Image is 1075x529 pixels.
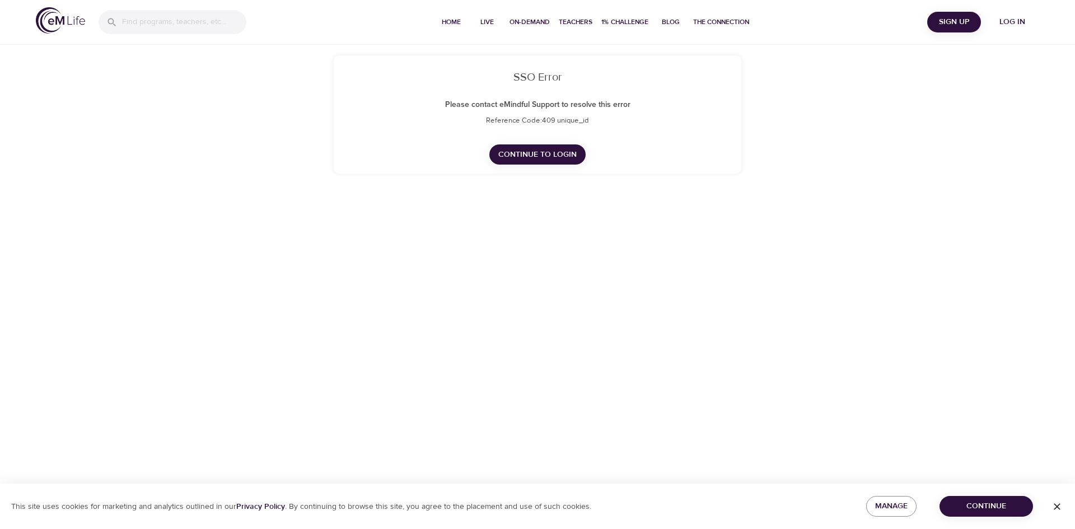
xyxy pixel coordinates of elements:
[601,16,648,28] span: 1% Challenge
[940,496,1033,517] button: Continue
[236,502,285,512] a: Privacy Policy
[990,15,1035,29] span: Log in
[498,148,577,162] span: Continue to Login
[347,115,728,127] p: Reference Code: 409 unique_id
[927,12,981,32] button: Sign Up
[122,10,246,34] input: Find programs, teachers, etc...
[438,16,465,28] span: Home
[693,16,749,28] span: The Connection
[510,16,550,28] span: On-Demand
[866,496,917,517] button: Manage
[985,12,1039,32] button: Log in
[36,7,85,34] img: logo
[657,16,684,28] span: Blog
[489,144,586,165] a: Continue to Login
[948,499,1024,513] span: Continue
[559,16,592,28] span: Teachers
[347,69,728,86] p: SSO Error
[932,15,976,29] span: Sign Up
[474,16,501,28] span: Live
[875,499,908,513] span: Manage
[347,99,728,111] p: Please contact eMindful Support to resolve this error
